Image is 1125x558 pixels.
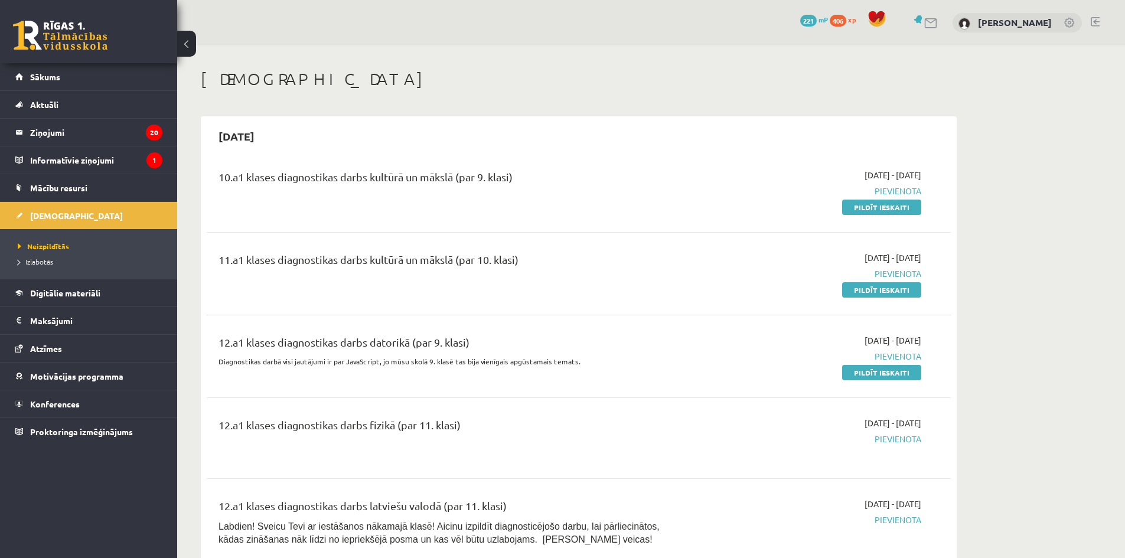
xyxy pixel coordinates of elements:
[699,350,921,363] span: Pievienota
[958,18,970,30] img: Roberts Demidovičs
[978,17,1052,28] a: [PERSON_NAME]
[15,335,162,362] a: Atzīmes
[219,498,681,520] div: 12.a1 klases diagnostikas darbs latviešu valodā (par 11. klasi)
[30,99,58,110] span: Aktuāli
[219,252,681,273] div: 11.a1 klases diagnostikas darbs kultūrā un mākslā (par 10. klasi)
[30,182,87,193] span: Mācību resursi
[699,185,921,197] span: Pievienota
[699,433,921,445] span: Pievienota
[819,15,828,24] span: mP
[15,91,162,118] a: Aktuāli
[219,169,681,191] div: 10.a1 klases diagnostikas darbs kultūrā un mākslā (par 9. klasi)
[865,252,921,264] span: [DATE] - [DATE]
[15,174,162,201] a: Mācību resursi
[30,119,162,146] legend: Ziņojumi
[830,15,846,27] span: 406
[30,71,60,82] span: Sākums
[30,371,123,381] span: Motivācijas programma
[18,242,69,251] span: Neizpildītās
[30,399,80,409] span: Konferences
[842,365,921,380] a: Pildīt ieskaiti
[15,307,162,334] a: Maksājumi
[18,241,165,252] a: Neizpildītās
[13,21,107,50] a: Rīgas 1. Tālmācības vidusskola
[207,122,266,150] h2: [DATE]
[219,417,681,439] div: 12.a1 klases diagnostikas darbs fizikā (par 11. klasi)
[219,356,681,367] p: Diagnostikas darbā visi jautājumi ir par JavaScript, jo mūsu skolā 9. klasē tas bija vienīgais ap...
[30,307,162,334] legend: Maksājumi
[15,202,162,229] a: [DEMOGRAPHIC_DATA]
[30,146,162,174] legend: Informatīvie ziņojumi
[15,146,162,174] a: Informatīvie ziņojumi1
[201,69,957,89] h1: [DEMOGRAPHIC_DATA]
[842,200,921,215] a: Pildīt ieskaiti
[15,119,162,146] a: Ziņojumi20
[30,426,133,437] span: Proktoringa izmēģinājums
[15,418,162,445] a: Proktoringa izmēģinājums
[865,498,921,510] span: [DATE] - [DATE]
[15,279,162,306] a: Digitālie materiāli
[865,169,921,181] span: [DATE] - [DATE]
[800,15,817,27] span: 221
[146,125,162,141] i: 20
[842,282,921,298] a: Pildīt ieskaiti
[15,363,162,390] a: Motivācijas programma
[30,288,100,298] span: Digitālie materiāli
[800,15,828,24] a: 221 mP
[830,15,862,24] a: 406 xp
[15,63,162,90] a: Sākums
[30,210,123,221] span: [DEMOGRAPHIC_DATA]
[699,514,921,526] span: Pievienota
[18,256,165,267] a: Izlabotās
[219,521,660,544] span: Labdien! Sveicu Tevi ar iestāšanos nākamajā klasē! Aicinu izpildīt diagnosticējošo darbu, lai pār...
[219,334,681,356] div: 12.a1 klases diagnostikas darbs datorikā (par 9. klasi)
[30,343,62,354] span: Atzīmes
[15,390,162,417] a: Konferences
[848,15,856,24] span: xp
[18,257,53,266] span: Izlabotās
[699,267,921,280] span: Pievienota
[865,334,921,347] span: [DATE] - [DATE]
[146,152,162,168] i: 1
[865,417,921,429] span: [DATE] - [DATE]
